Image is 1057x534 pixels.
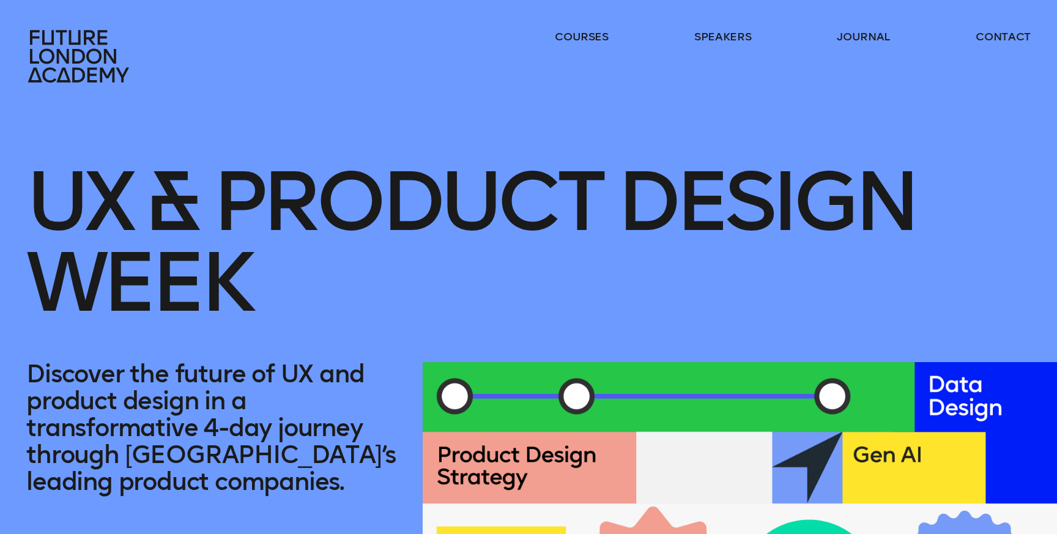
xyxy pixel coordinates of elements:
[694,29,751,44] a: speakers
[976,29,1031,44] a: contact
[26,360,396,495] p: Discover the future of UX and product design in a transformative 4-day journey through [GEOGRAPHI...
[26,83,1031,362] h1: UX & Product Design Week
[837,29,890,44] a: journal
[555,29,609,44] a: courses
